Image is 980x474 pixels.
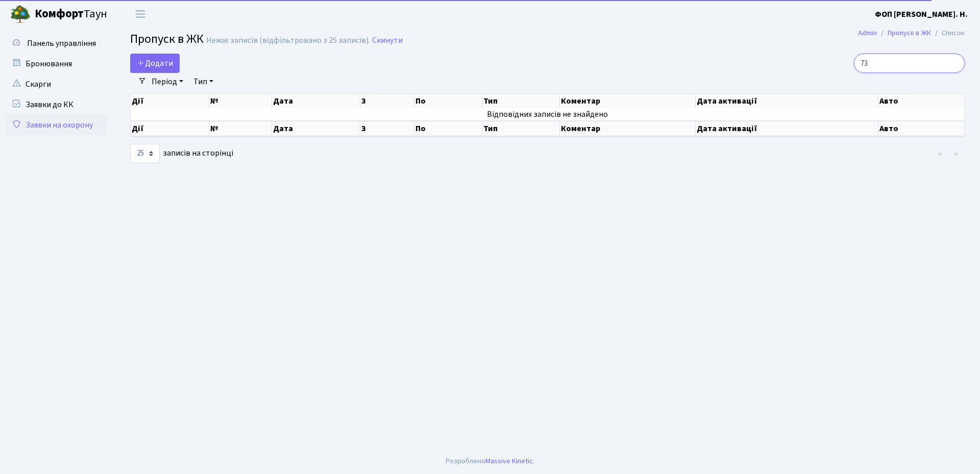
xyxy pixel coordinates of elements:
th: Коментар [560,121,696,136]
th: З [360,121,414,136]
li: Список [931,28,965,39]
a: Massive Kinetic [485,456,533,466]
a: Панель управління [5,33,107,54]
button: Переключити навігацію [128,6,153,22]
th: Тип [482,121,559,136]
a: Скинути [372,36,403,45]
a: Період [148,73,187,90]
span: Пропуск в ЖК [130,30,204,48]
th: Авто [878,121,965,136]
th: По [414,121,482,136]
nav: breadcrumb [843,22,980,44]
span: Таун [35,6,107,23]
th: Дії [131,121,209,136]
th: Дії [131,94,209,108]
th: Дата [272,121,360,136]
th: № [209,94,272,108]
th: Тип [482,94,559,108]
a: Тип [189,73,217,90]
a: Заявки до КК [5,94,107,115]
a: ФОП [PERSON_NAME]. Н. [875,8,968,20]
th: По [414,94,482,108]
th: № [209,121,272,136]
th: З [360,94,414,108]
a: Скарги [5,74,107,94]
span: Додати [137,58,173,69]
span: Панель управління [27,38,96,49]
th: Авто [878,94,965,108]
td: Відповідних записів не знайдено [131,108,965,120]
th: Дата активації [696,121,878,136]
a: Додати [130,54,180,73]
th: Коментар [560,94,696,108]
th: Дата [272,94,360,108]
b: ФОП [PERSON_NAME]. Н. [875,9,968,20]
a: Бронювання [5,54,107,74]
select: записів на сторінці [130,144,160,163]
th: Дата активації [696,94,878,108]
label: записів на сторінці [130,144,233,163]
b: Комфорт [35,6,84,22]
a: Admin [858,28,877,38]
a: Пропуск в ЖК [888,28,931,38]
img: logo.png [10,4,31,24]
input: Пошук... [854,54,965,73]
div: Розроблено . [446,456,534,467]
div: Немає записів (відфільтровано з 25 записів). [206,36,370,45]
a: Заявки на охорону [5,115,107,135]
